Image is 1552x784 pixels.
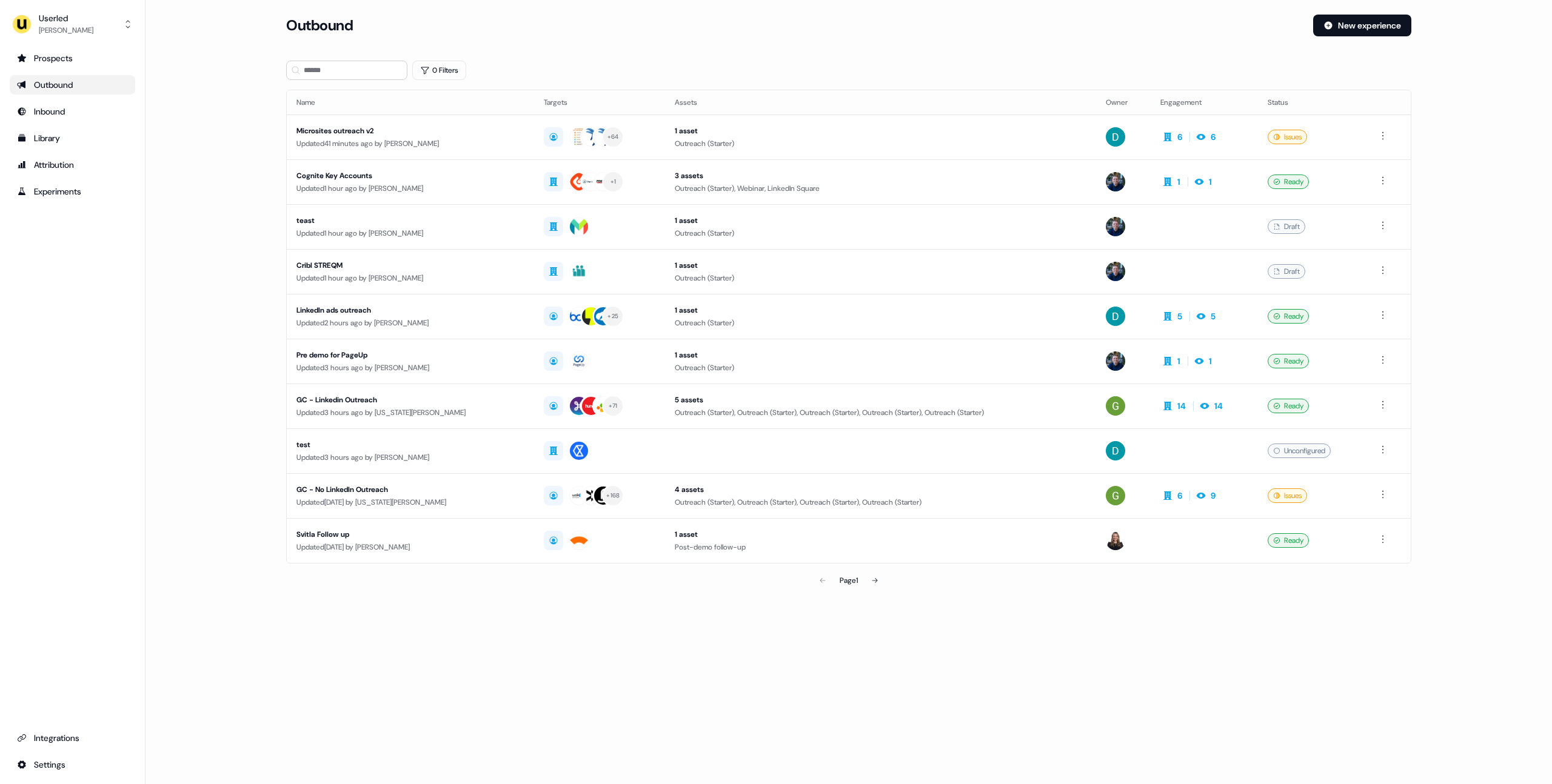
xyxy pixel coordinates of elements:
[296,362,524,374] div: Updated 3 hours ago by [PERSON_NAME]
[10,128,135,148] a: Go to templates
[296,439,524,451] div: test
[17,759,128,771] div: Settings
[296,349,524,361] div: Pre demo for PageUp
[675,541,1087,553] div: Post-demo follow-up
[1268,264,1305,279] div: Draft
[10,182,135,201] a: Go to experiments
[10,75,135,95] a: Go to outbound experience
[1209,355,1212,367] div: 1
[1177,355,1180,367] div: 1
[1209,176,1212,188] div: 1
[1106,486,1125,505] img: Georgia
[10,48,135,68] a: Go to prospects
[1106,127,1125,147] img: David
[296,541,524,553] div: Updated [DATE] by [PERSON_NAME]
[1177,176,1180,188] div: 1
[534,90,664,115] th: Targets
[1313,15,1411,36] button: New experience
[17,105,128,118] div: Inbound
[1268,488,1307,503] div: Issues
[1177,490,1182,502] div: 6
[296,170,524,182] div: Cognite Key Accounts
[675,304,1087,316] div: 1 asset
[412,61,466,80] button: 0 Filters
[296,214,524,227] div: teast
[665,90,1097,115] th: Assets
[675,214,1087,227] div: 1 asset
[675,483,1087,496] div: 4 assets
[675,138,1087,150] div: Outreach (Starter)
[17,185,128,198] div: Experiments
[675,227,1087,239] div: Outreach (Starter)
[296,304,524,316] div: LinkedIn ads outreach
[1106,441,1125,460] img: David
[1106,531,1125,550] img: Geneviève
[296,451,524,463] div: Updated 3 hours ago by [PERSON_NAME]
[296,272,524,284] div: Updated 1 hour ago by [PERSON_NAME]
[1106,307,1125,326] img: David
[1268,354,1309,368] div: Ready
[10,155,135,174] a: Go to attribution
[675,170,1087,182] div: 3 assets
[1211,131,1216,143] div: 6
[17,132,128,144] div: Library
[296,125,524,137] div: Microsites outreach v2
[675,394,1087,406] div: 5 assets
[39,12,93,24] div: Userled
[296,317,524,329] div: Updated 2 hours ago by [PERSON_NAME]
[17,79,128,91] div: Outbound
[675,125,1087,137] div: 1 asset
[675,182,1087,194] div: Outreach (Starter), Webinar, LinkedIn Square
[607,311,618,322] div: + 25
[1268,309,1309,324] div: Ready
[1268,130,1307,144] div: Issues
[10,10,135,39] button: Userled[PERSON_NAME]
[1177,310,1182,322] div: 5
[675,362,1087,374] div: Outreach (Starter)
[1106,351,1125,371] img: James
[287,90,534,115] th: Name
[1211,310,1216,322] div: 5
[1177,131,1182,143] div: 6
[607,131,619,142] div: + 64
[840,574,858,586] div: Page 1
[1258,90,1366,115] th: Status
[1106,217,1125,236] img: James
[1151,90,1258,115] th: Engagement
[609,400,618,411] div: + 71
[296,496,524,508] div: Updated [DATE] by [US_STATE][PERSON_NAME]
[286,16,353,35] h3: Outbound
[296,394,524,406] div: GC - Linkedin Outreach
[296,259,524,271] div: Cribl STREQM
[296,138,524,150] div: Updated 41 minutes ago by [PERSON_NAME]
[675,349,1087,361] div: 1 asset
[675,272,1087,284] div: Outreach (Starter)
[1268,219,1305,234] div: Draft
[1214,400,1223,412] div: 14
[1106,172,1125,191] img: James
[296,483,524,496] div: GC - No LinkedIn Outreach
[10,102,135,121] a: Go to Inbound
[1211,490,1216,502] div: 9
[1177,400,1186,412] div: 14
[675,496,1087,508] div: Outreach (Starter), Outreach (Starter), Outreach (Starter), Outreach (Starter)
[675,317,1087,329] div: Outreach (Starter)
[1106,262,1125,281] img: James
[17,52,128,64] div: Prospects
[606,490,620,501] div: + 168
[1268,174,1309,189] div: Ready
[610,176,617,187] div: + 1
[296,528,524,540] div: Svitla Follow up
[10,755,135,774] a: Go to integrations
[296,182,524,194] div: Updated 1 hour ago by [PERSON_NAME]
[17,732,128,744] div: Integrations
[1096,90,1150,115] th: Owner
[39,24,93,36] div: [PERSON_NAME]
[675,407,1087,419] div: Outreach (Starter), Outreach (Starter), Outreach (Starter), Outreach (Starter), Outreach (Starter)
[10,728,135,748] a: Go to integrations
[296,407,524,419] div: Updated 3 hours ago by [US_STATE][PERSON_NAME]
[675,528,1087,540] div: 1 asset
[1268,399,1309,413] div: Ready
[1106,396,1125,416] img: Georgia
